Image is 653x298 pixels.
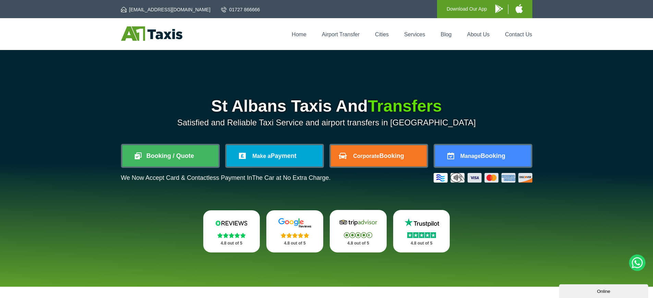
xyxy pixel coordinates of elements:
[266,210,323,252] a: Google Stars 4.8 out of 5
[252,153,270,159] span: Make a
[434,173,532,183] img: Credit And Debit Cards
[495,4,503,13] img: A1 Taxis Android App
[440,32,451,37] a: Blog
[516,4,523,13] img: A1 Taxis iPhone App
[353,153,379,159] span: Corporate
[252,174,330,181] span: The Car at No Extra Charge.
[274,239,316,248] p: 4.8 out of 5
[401,239,443,248] p: 4.8 out of 5
[460,153,481,159] span: Manage
[121,26,182,41] img: A1 Taxis St Albans LTD
[121,98,532,114] h1: St Albans Taxis And
[217,233,246,238] img: Stars
[401,218,442,228] img: Trustpilot
[404,32,425,37] a: Services
[467,32,490,37] a: About Us
[330,210,387,252] a: Tripadvisor Stars 4.8 out of 5
[221,6,260,13] a: 01727 866666
[393,210,450,252] a: Trustpilot Stars 4.8 out of 5
[211,218,252,228] img: Reviews.io
[344,232,372,238] img: Stars
[281,233,309,238] img: Stars
[435,145,531,166] a: ManageBooking
[407,232,436,238] img: Stars
[559,283,650,298] iframe: chat widget
[122,145,218,166] a: Booking / Quote
[121,6,210,13] a: [EMAIL_ADDRESS][DOMAIN_NAME]
[292,32,306,37] a: Home
[274,218,315,228] img: Google
[211,239,253,248] p: 4.8 out of 5
[338,218,379,228] img: Tripadvisor
[447,5,487,13] p: Download Our App
[227,145,323,166] a: Make aPayment
[203,210,260,252] a: Reviews.io Stars 4.8 out of 5
[121,118,532,127] p: Satisfied and Reliable Taxi Service and airport transfers in [GEOGRAPHIC_DATA]
[505,32,532,37] a: Contact Us
[331,145,427,166] a: CorporateBooking
[121,174,331,182] p: We Now Accept Card & Contactless Payment In
[375,32,389,37] a: Cities
[337,239,379,248] p: 4.8 out of 5
[322,32,360,37] a: Airport Transfer
[368,97,442,115] span: Transfers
